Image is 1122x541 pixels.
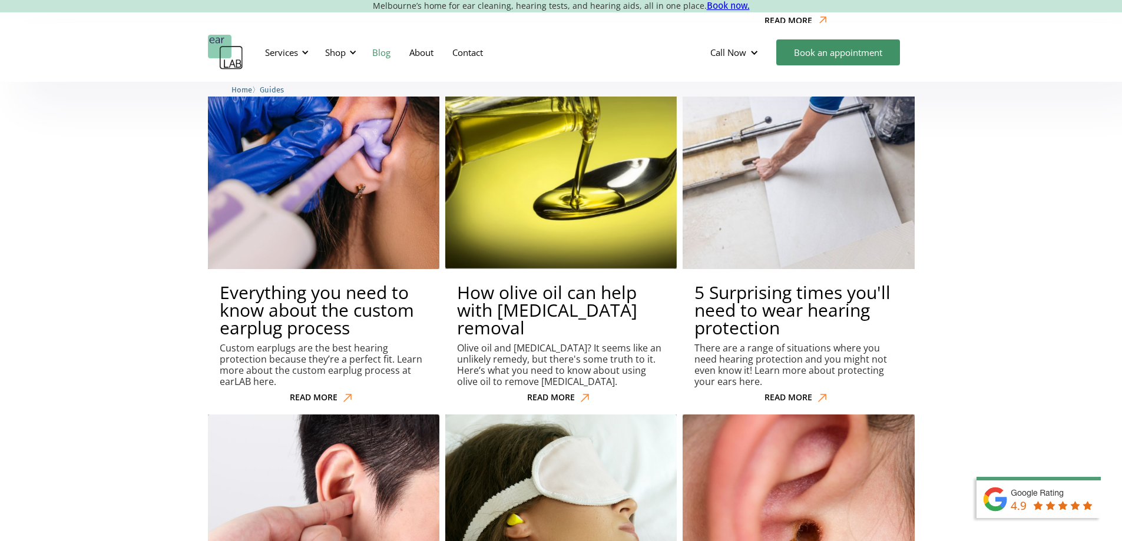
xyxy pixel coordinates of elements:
[445,37,677,407] a: How olive oil can help with earwax removalHow olive oil can help with [MEDICAL_DATA] removalOlive...
[701,35,770,70] div: Call Now
[260,85,284,94] span: Guides
[325,47,346,58] div: Shop
[694,284,902,337] h2: 5 Surprising times you'll need to wear hearing protection
[527,393,575,403] div: READ MORE
[694,343,902,388] p: There are a range of situations where you need hearing protection and you might not even know it!...
[231,85,252,94] span: Home
[671,26,926,280] img: 5 Surprising times you'll need to wear hearing protection
[208,37,439,268] img: Everything you need to know about the custom earplug process
[220,343,428,388] p: Custom earplugs are the best hearing protection because they’re a perfect fit. Learn more about t...
[231,84,252,95] a: Home
[710,47,746,58] div: Call Now
[457,343,665,388] p: Olive oil and [MEDICAL_DATA]? It seems like an unlikely remedy, but there's some truth to it. Her...
[683,37,914,407] a: 5 Surprising times you'll need to wear hearing protection5 Surprising times you'll need to wear h...
[231,84,260,96] li: 〉
[290,393,337,403] div: READ MORE
[208,35,243,70] a: home
[776,39,900,65] a: Book an appointment
[363,35,400,69] a: Blog
[445,37,677,269] img: How olive oil can help with earwax removal
[318,35,360,70] div: Shop
[764,393,812,403] div: READ MORE
[260,84,284,95] a: Guides
[443,35,492,69] a: Contact
[220,284,428,337] h2: Everything you need to know about the custom earplug process
[208,37,439,407] a: Everything you need to know about the custom earplug processEverything you need to know about the...
[457,284,665,337] h2: How olive oil can help with [MEDICAL_DATA] removal
[764,16,812,26] div: READ MORE
[265,47,298,58] div: Services
[258,35,312,70] div: Services
[400,35,443,69] a: About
